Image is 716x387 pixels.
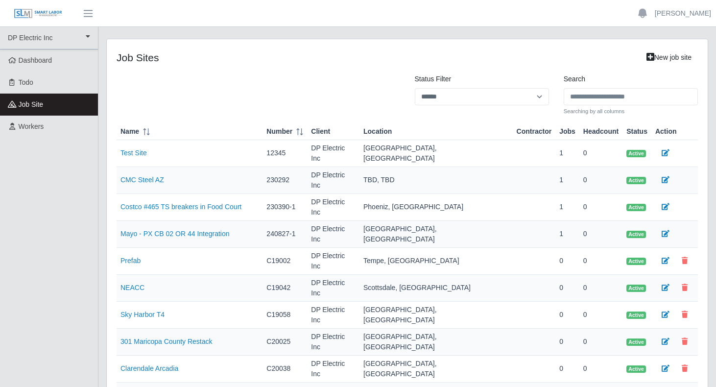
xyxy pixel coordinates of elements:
td: DP Electric Inc [307,194,359,221]
small: Searching by all columns [564,107,698,116]
span: Dashboard [19,56,52,64]
td: DP Electric Inc [307,356,359,383]
span: job site [19,100,44,108]
td: 230292 [263,167,307,194]
td: 0 [555,248,579,275]
td: DP Electric Inc [307,167,359,194]
span: Active [626,258,646,266]
td: 1 [555,194,579,221]
td: 0 [555,329,579,356]
td: 12345 [263,140,307,167]
span: Jobs [559,126,575,137]
td: Scottsdale, [GEOGRAPHIC_DATA] [359,275,513,302]
span: Action [655,126,677,137]
span: Todo [19,78,33,86]
td: 0 [579,221,622,248]
span: Active [626,339,646,346]
td: 0 [555,275,579,302]
td: C20038 [263,356,307,383]
a: Costco #465 TS breakers in Food Court [120,203,241,211]
a: Test Site [120,149,147,157]
label: Search [564,74,585,84]
td: C19042 [263,275,307,302]
span: Number [266,126,292,137]
a: Clarendale Arcadia [120,364,178,372]
td: DP Electric Inc [307,275,359,302]
a: [PERSON_NAME] [655,8,711,19]
td: [GEOGRAPHIC_DATA], [GEOGRAPHIC_DATA] [359,221,513,248]
td: Tempe, [GEOGRAPHIC_DATA] [359,248,513,275]
label: Status Filter [415,74,452,84]
a: New job site [640,49,698,66]
span: Active [626,312,646,319]
a: 301 Maricopa County Restack [120,338,213,345]
td: [GEOGRAPHIC_DATA], [GEOGRAPHIC_DATA] [359,329,513,356]
td: DP Electric Inc [307,140,359,167]
span: Active [626,285,646,292]
a: Mayo - PX CB 02 OR 44 Integration [120,230,230,238]
span: Headcount [583,126,619,137]
span: Contractor [517,126,552,137]
td: 230390-1 [263,194,307,221]
td: 0 [555,302,579,329]
td: 1 [555,221,579,248]
td: Phoeniz, [GEOGRAPHIC_DATA] [359,194,513,221]
td: 0 [579,356,622,383]
td: TBD, TBD [359,167,513,194]
td: 0 [579,140,622,167]
td: 0 [579,167,622,194]
span: Location [363,126,392,137]
span: Active [626,177,646,185]
td: C20025 [263,329,307,356]
td: 0 [579,248,622,275]
td: 1 [555,167,579,194]
span: Workers [19,122,44,130]
span: Client [311,126,330,137]
td: 0 [579,275,622,302]
td: [GEOGRAPHIC_DATA], [GEOGRAPHIC_DATA] [359,140,513,167]
td: DP Electric Inc [307,248,359,275]
td: C19058 [263,302,307,329]
span: Active [626,365,646,373]
td: C19002 [263,248,307,275]
td: 0 [579,329,622,356]
span: Active [626,150,646,158]
a: Prefab [120,257,141,265]
td: 0 [579,302,622,329]
img: SLM Logo [14,8,63,19]
a: CMC Steel AZ [120,176,164,184]
td: 240827-1 [263,221,307,248]
td: 1 [555,140,579,167]
a: NEACC [120,284,144,291]
span: Active [626,204,646,212]
a: Sky Harbor T4 [120,311,165,318]
td: [GEOGRAPHIC_DATA], [GEOGRAPHIC_DATA] [359,302,513,329]
td: DP Electric Inc [307,329,359,356]
td: 0 [555,356,579,383]
td: [GEOGRAPHIC_DATA], [GEOGRAPHIC_DATA] [359,356,513,383]
td: DP Electric Inc [307,302,359,329]
td: DP Electric Inc [307,221,359,248]
h4: job sites [117,51,549,64]
span: Status [626,126,647,137]
span: Active [626,231,646,239]
td: 0 [579,194,622,221]
span: Name [120,126,139,137]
